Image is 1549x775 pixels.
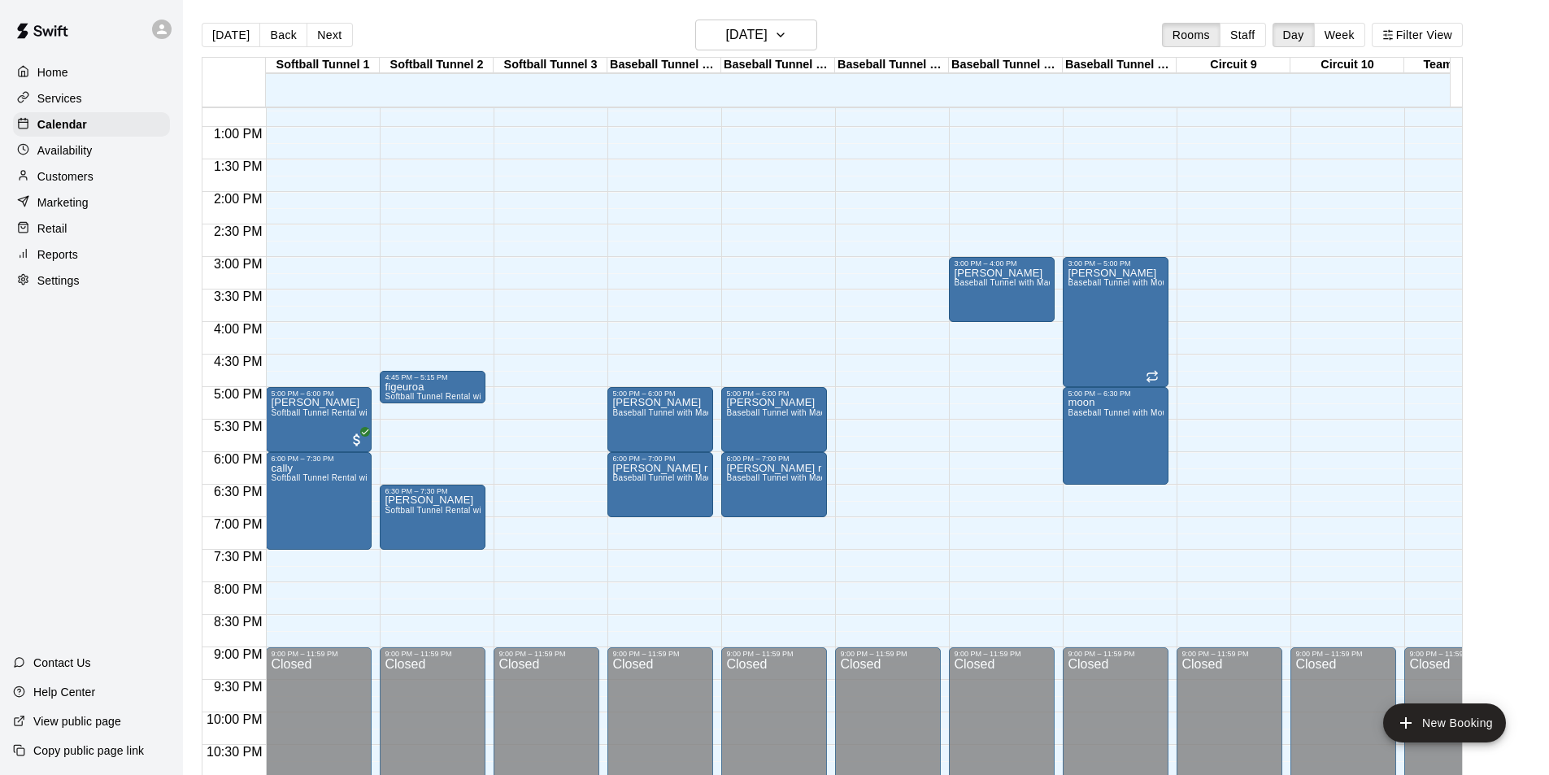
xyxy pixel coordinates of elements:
button: [DATE] [202,23,260,47]
button: Staff [1220,23,1266,47]
div: 6:00 PM – 7:00 PM [612,455,708,463]
p: Marketing [37,194,89,211]
p: Contact Us [33,655,91,671]
div: 5:00 PM – 6:30 PM [1068,390,1164,398]
div: 9:00 PM – 11:59 PM [385,650,481,658]
span: 3:30 PM [210,290,267,303]
div: Baseball Tunnel 8 (Mound) [1063,58,1177,73]
a: Marketing [13,190,170,215]
div: 9:00 PM – 11:59 PM [612,650,708,658]
div: 9:00 PM – 11:59 PM [954,650,1050,658]
div: 4:45 PM – 5:15 PM: figeuroa [380,371,485,403]
div: 5:00 PM – 6:00 PM [271,390,367,398]
div: 3:00 PM – 4:00 PM [954,259,1050,268]
div: 6:00 PM – 7:00 PM: hess rancho [721,452,827,517]
div: 6:30 PM – 7:30 PM: chacon [380,485,485,550]
p: Home [37,64,68,81]
button: add [1383,703,1506,742]
a: Customers [13,164,170,189]
p: Availability [37,142,93,159]
p: Customers [37,168,94,185]
p: View public page [33,713,121,729]
div: Services [13,86,170,111]
div: 3:00 PM – 5:00 PM: donnie [1063,257,1168,387]
span: 9:30 PM [210,680,267,694]
div: Baseball Tunnel 4 (Machine) [607,58,721,73]
span: 4:00 PM [210,322,267,336]
div: 9:00 PM – 11:59 PM [271,650,367,658]
span: 5:00 PM [210,387,267,401]
div: 9:00 PM – 11:59 PM [840,650,936,658]
p: Calendar [37,116,87,133]
p: Copy public page link [33,742,144,759]
div: 9:00 PM – 11:59 PM [1409,650,1505,658]
span: 1:30 PM [210,159,267,173]
a: Calendar [13,112,170,137]
span: Baseball Tunnel with Machine [726,408,842,417]
span: Softball Tunnel Rental with Machine [385,392,524,401]
span: 5:30 PM [210,420,267,433]
button: Rooms [1162,23,1220,47]
div: 6:00 PM – 7:00 PM: hess rancho [607,452,713,517]
h6: [DATE] [726,24,768,46]
span: Baseball Tunnel with Machine [612,473,728,482]
div: Softball Tunnel 2 [380,58,494,73]
span: Recurring event [1146,370,1159,383]
span: 10:00 PM [202,712,266,726]
span: 4:30 PM [210,355,267,368]
button: Filter View [1372,23,1463,47]
p: Retail [37,220,67,237]
button: Week [1314,23,1365,47]
span: 7:30 PM [210,550,267,564]
div: 9:00 PM – 11:59 PM [726,650,822,658]
span: Baseball Tunnel with Mound [1068,278,1177,287]
span: Baseball Tunnel with Machine [954,278,1069,287]
div: Baseball Tunnel 5 (Machine) [721,58,835,73]
span: 2:00 PM [210,192,267,206]
a: Reports [13,242,170,267]
div: Baseball Tunnel 6 (Machine) [835,58,949,73]
div: 6:30 PM – 7:30 PM [385,487,481,495]
span: 6:00 PM [210,452,267,466]
div: 9:00 PM – 11:59 PM [1295,650,1391,658]
div: 5:00 PM – 6:30 PM: moon [1063,387,1168,485]
div: 9:00 PM – 11:59 PM [1068,650,1164,658]
div: Softball Tunnel 3 [494,58,607,73]
a: Home [13,60,170,85]
span: Softball Tunnel Rental with Machine [271,408,410,417]
span: 10:30 PM [202,745,266,759]
div: Softball Tunnel 1 [266,58,380,73]
div: 5:00 PM – 6:00 PM: TAYLOR GRACE [721,387,827,452]
span: 8:00 PM [210,582,267,596]
div: 6:00 PM – 7:30 PM [271,455,367,463]
div: 5:00 PM – 6:00 PM: Melissa Nelson [266,387,372,452]
span: Baseball Tunnel with Mound [1068,408,1177,417]
div: 3:00 PM – 5:00 PM [1068,259,1164,268]
div: 6:00 PM – 7:00 PM [726,455,822,463]
div: Team Room 1 [1404,58,1518,73]
span: Baseball Tunnel with Machine [612,408,728,417]
div: Baseball Tunnel 7 (Mound/Machine) [949,58,1063,73]
button: Next [307,23,352,47]
p: Reports [37,246,78,263]
div: 4:45 PM – 5:15 PM [385,373,481,381]
span: 6:30 PM [210,485,267,499]
button: [DATE] [695,20,817,50]
span: 2:30 PM [210,224,267,238]
span: Baseball Tunnel with Machine [726,473,842,482]
div: 5:00 PM – 6:00 PM [726,390,822,398]
a: Availability [13,138,170,163]
a: Settings [13,268,170,293]
p: Services [37,90,82,107]
span: 8:30 PM [210,615,267,629]
span: 7:00 PM [210,517,267,531]
span: 9:00 PM [210,647,267,661]
p: Help Center [33,684,95,700]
